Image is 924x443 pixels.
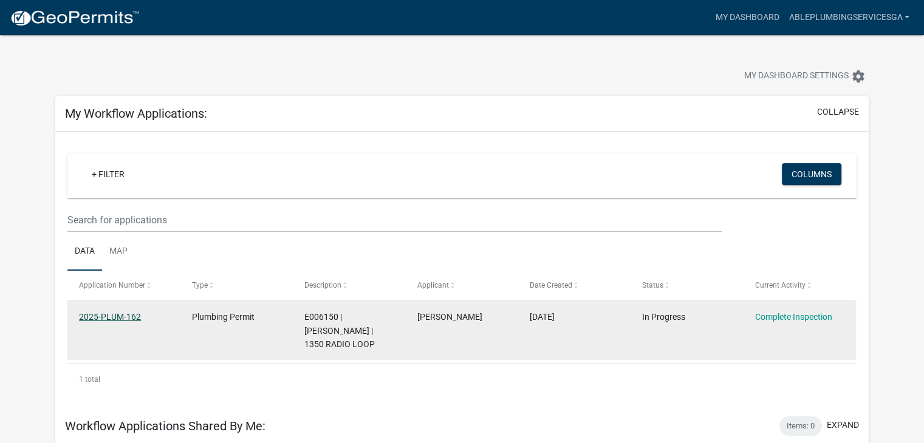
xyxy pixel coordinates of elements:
[851,69,866,84] i: settings
[642,312,685,322] span: In Progress
[530,312,555,322] span: 08/08/2025
[530,281,572,289] span: Date Created
[734,64,875,88] button: My Dashboard Settingssettings
[82,163,134,185] a: + Filter
[65,419,265,433] h5: Workflow Applications Shared By Me:
[710,6,784,29] a: My Dashboard
[79,312,141,322] a: 2025-PLUM-162
[417,312,482,322] span: David Pollack
[102,232,135,271] a: Map
[518,271,631,300] datatable-header-cell: Date Created
[755,312,832,322] a: Complete Inspection
[784,6,914,29] a: ableplumbingservicesga
[417,281,449,289] span: Applicant
[55,132,869,407] div: collapse
[304,312,375,350] span: E006150 | David James Pollack | 1350 RADIO LOOP
[779,416,822,436] div: Items: 0
[67,271,180,300] datatable-header-cell: Application Number
[631,271,743,300] datatable-header-cell: Status
[79,281,145,289] span: Application Number
[817,106,859,118] button: collapse
[744,271,856,300] datatable-header-cell: Current Activity
[782,163,841,185] button: Columns
[755,281,806,289] span: Current Activity
[827,419,859,431] button: expand
[744,69,849,84] span: My Dashboard Settings
[293,271,405,300] datatable-header-cell: Description
[67,364,857,394] div: 1 total
[67,208,722,232] input: Search for applications
[192,312,255,322] span: Plumbing Permit
[180,271,292,300] datatable-header-cell: Type
[65,106,207,121] h5: My Workflow Applications:
[192,281,208,289] span: Type
[304,281,341,289] span: Description
[67,232,102,271] a: Data
[642,281,663,289] span: Status
[405,271,518,300] datatable-header-cell: Applicant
